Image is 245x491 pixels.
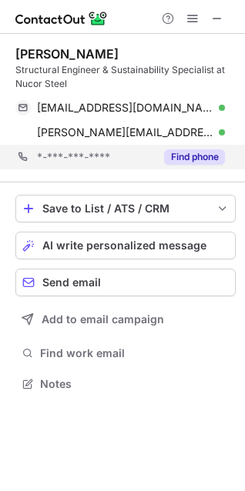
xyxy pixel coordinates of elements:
button: Find work email [15,342,236,364]
button: Reveal Button [164,149,225,165]
span: Add to email campaign [42,313,164,326]
button: save-profile-one-click [15,195,236,222]
button: Send email [15,269,236,296]
span: AI write personalized message [42,239,206,252]
button: AI write personalized message [15,232,236,259]
div: Save to List / ATS / CRM [42,202,209,215]
div: Structural Engineer & Sustainability Specialist at Nucor Steel [15,63,236,91]
span: [EMAIL_ADDRESS][DOMAIN_NAME] [37,101,213,115]
span: Notes [40,377,230,391]
img: ContactOut v5.3.10 [15,9,108,28]
button: Add to email campaign [15,306,236,333]
div: [PERSON_NAME] [15,46,119,62]
span: [PERSON_NAME][EMAIL_ADDRESS][PERSON_NAME][DOMAIN_NAME] [37,125,213,139]
button: Notes [15,373,236,395]
span: Send email [42,276,101,289]
span: Find work email [40,346,230,360]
